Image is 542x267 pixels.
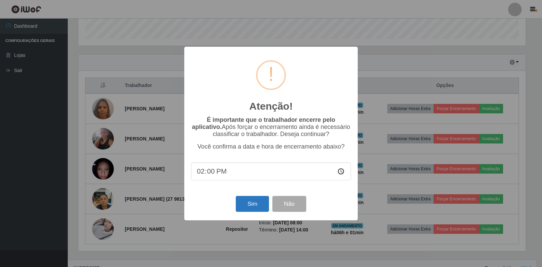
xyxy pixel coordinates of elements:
[192,116,335,130] b: É importante que o trabalhador encerre pelo aplicativo.
[191,116,351,138] p: Após forçar o encerramento ainda é necessário classificar o trabalhador. Deseja continuar?
[191,143,351,150] p: Você confirma a data e hora de encerramento abaixo?
[272,196,306,212] button: Não
[249,100,293,112] h2: Atenção!
[236,196,269,212] button: Sim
